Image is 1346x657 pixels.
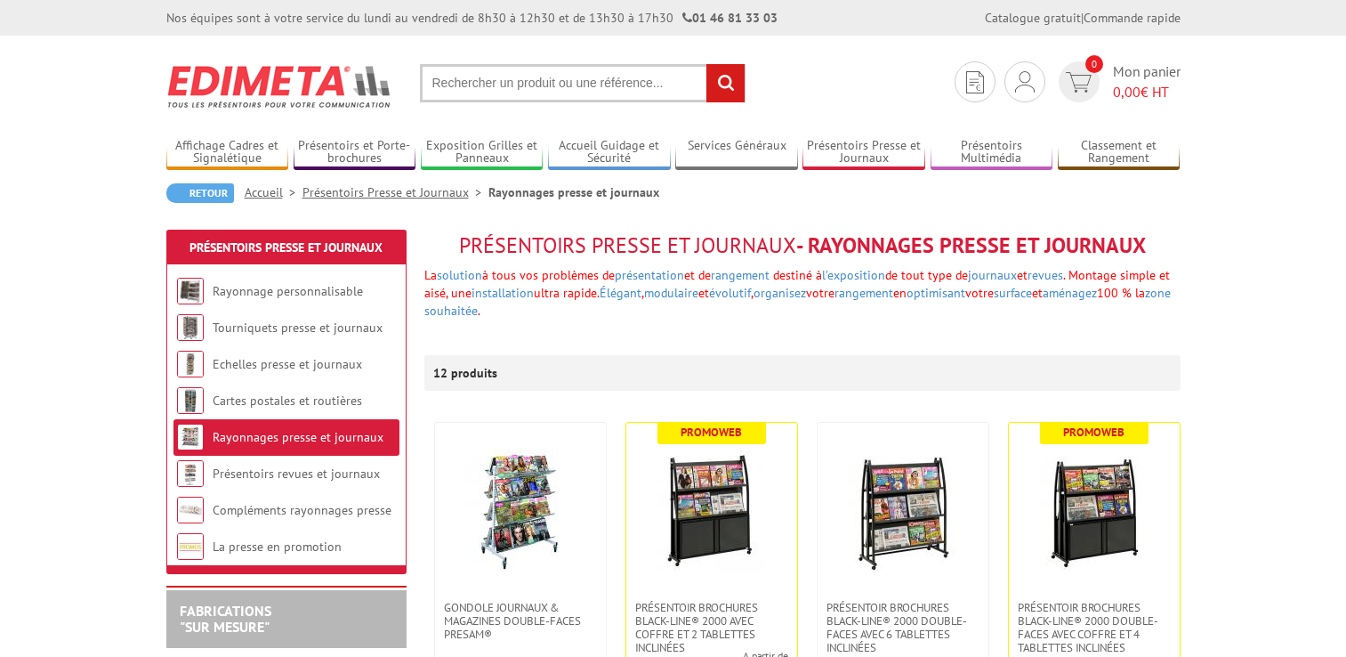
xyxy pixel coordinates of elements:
[177,387,204,414] img: Cartes postales et routières
[1113,83,1140,101] span: 0,00
[189,239,383,255] a: Présentoirs Presse et Journaux
[424,285,1171,319] font: votre
[177,314,204,341] img: Tourniquets presse et journaux
[177,278,204,304] img: Rayonnage personnalisable
[994,285,1032,301] a: surface
[1043,285,1097,301] a: aménagez
[213,466,380,482] a: Présentoirs revues et journaux
[245,184,302,200] a: Accueil
[1028,267,1063,283] a: revues
[213,393,362,409] a: Cartes postales et routières
[834,285,893,301] a: rangement
[1054,61,1181,102] a: devis rapide 0 Mon panier 0,00€ HT
[437,267,482,283] a: solution
[1015,71,1035,93] img: devis rapide
[424,267,1171,319] span: Montage simple et aisé, une
[433,355,500,391] p: 12 produits
[213,502,391,518] a: Compléments rayonnages presse
[600,285,641,301] a: Élégant
[968,267,1017,283] a: journaux
[213,356,362,372] a: Echelles presse et journaux
[682,10,778,26] strong: 01 46 81 33 03
[166,183,234,203] a: Retour
[1084,10,1181,26] a: Commande rapide
[711,267,770,283] a: rangement
[681,425,742,440] b: Promoweb
[420,64,746,102] input: Rechercher un produit ou une référence...
[802,138,925,167] a: Présentoirs Presse et Journaux
[907,285,965,301] a: optimisant
[931,138,1053,167] a: Présentoirs Multimédia
[424,285,1171,319] font: ultra rapide.
[709,285,751,301] a: évolutif
[644,285,698,301] a: modulaire
[1063,425,1124,440] b: Promoweb
[615,267,684,283] span: présentation
[1113,61,1181,102] span: Mon panier
[177,424,204,450] img: Rayonnages presse et journaux
[1058,138,1181,167] a: Classement et Rangement
[177,497,204,523] img: Compléments rayonnages presse
[424,285,1171,319] font: en
[213,429,383,445] a: Rayonnages presse et journaux
[841,450,965,574] img: Présentoir brochures Black-Line® 2000 double-faces avec 6 tablettes inclinées
[754,285,806,301] a: organisez
[424,267,615,283] span: La
[166,9,778,27] div: Nos équipes sont à votre service du lundi au vendredi de 8h30 à 12h30 et de 13h30 à 17h30
[213,539,342,555] a: La presse en promotion
[458,450,583,574] img: Gondole journaux & magazines double-faces Presam®
[773,267,1065,283] span: destiné à de tout type de et .
[424,303,478,319] span: souhaitée
[482,267,615,283] font: à tous vos problèmes de
[488,183,659,201] li: Rayonnages presse et journaux
[472,285,534,301] a: installation
[302,184,488,200] a: Présentoirs Presse et Journaux
[177,351,204,377] img: Echelles presse et journaux
[177,533,204,560] img: La presse en promotion
[706,64,745,102] input: rechercher
[424,285,1171,319] font: et
[424,285,1171,319] font: ,
[166,53,393,119] img: Edimeta
[180,602,271,636] a: FABRICATIONS"Sur Mesure"
[478,303,480,319] font: .
[177,460,204,487] img: Présentoirs revues et journaux
[1018,601,1171,654] span: Présentoir brochures Black-Line® 2000 double-faces avec coffre et 4 tablettes inclinées
[1145,285,1171,301] a: zone
[626,601,797,654] a: Présentoir brochures Black-Line® 2000 avec coffre et 2 tablettes inclinées
[1032,450,1157,574] img: Présentoir brochures Black-Line® 2000 double-faces avec coffre et 4 tablettes inclinées
[1113,82,1181,102] span: € HT
[966,71,984,93] img: devis rapide
[658,450,765,574] img: Présentoir brochures Black-Line® 2000 avec coffre et 2 tablettes inclinées
[424,234,1181,257] h1: - Rayonnages presse et journaux
[818,601,988,654] a: Présentoir brochures Black-Line® 2000 double-faces avec 6 tablettes inclinées
[444,601,597,641] span: Gondole journaux & magazines double-faces Presam®
[213,283,363,299] a: Rayonnage personnalisable
[435,601,606,641] a: Gondole journaux & magazines double-faces Presam®
[635,601,788,654] span: Présentoir brochures Black-Line® 2000 avec coffre et 2 tablettes inclinées
[166,138,289,167] a: Affichage Cadres et Signalétique
[1009,601,1180,654] a: Présentoir brochures Black-Line® 2000 double-faces avec coffre et 4 tablettes inclinées
[424,267,1171,319] font: et de
[822,267,885,283] a: l’exposition
[424,285,1171,319] font: 100 % la
[1066,72,1092,93] img: devis rapide
[294,138,416,167] a: Présentoirs et Porte-brochures
[985,9,1181,27] div: |
[421,138,544,167] a: Exposition Grilles et Panneaux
